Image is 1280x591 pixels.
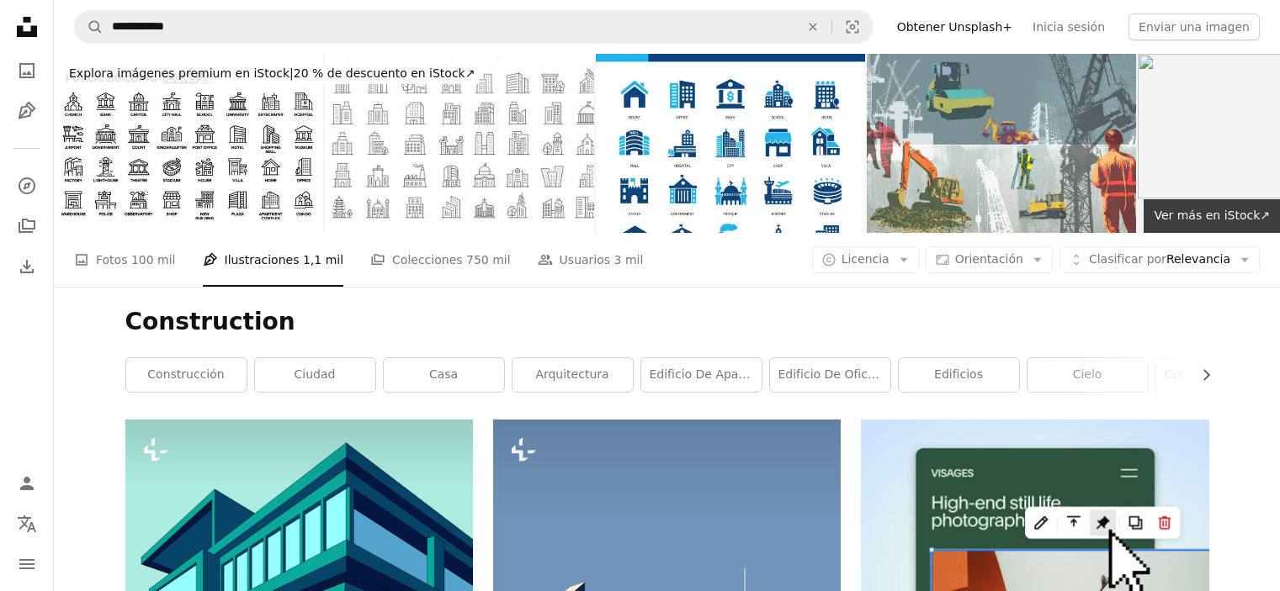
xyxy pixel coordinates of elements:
[770,358,890,392] a: edificio de oficinas
[955,252,1023,266] span: Orientación
[10,54,44,87] a: Fotos
[370,233,511,287] a: Colecciones 750 mil
[384,358,504,392] a: casa
[842,252,890,266] span: Licencia
[10,209,44,243] a: Colecciones
[641,358,762,392] a: edificio de apartamentos
[54,54,490,94] a: Explora imágenes premium en iStock|20 % de descuento en iStock↗
[74,10,874,44] form: Encuentra imágenes en todo el sitio
[69,66,475,80] span: 20 % de descuento en iStock ↗
[10,467,44,500] a: Iniciar sesión / Registrarse
[1191,358,1209,392] button: desplazar lista a la derecha
[887,13,1022,40] a: Obtener Unsplash+
[69,66,294,80] span: Explora imágenes premium en iStock |
[1089,251,1230,268] span: Relevancia
[74,233,176,287] a: Fotos 100 mil
[255,358,375,392] a: ciudad
[126,358,247,392] a: construcción
[125,307,1209,337] h1: Construction
[10,507,44,541] button: Idioma
[812,246,919,273] button: Licencia
[54,54,323,233] img: Conjunto de iconos de línea de edificio público. Grupo de objetos.
[1028,358,1148,392] a: cielo
[513,358,633,392] a: arquitectura
[75,11,104,43] button: Buscar en Unsplash
[1154,208,1270,222] span: Ver más en iStock ↗
[538,233,644,287] a: Usuarios 3 mil
[1022,13,1115,40] a: Inicia sesión
[10,250,44,283] a: Historial de descargas
[867,54,1136,233] img: Tema de construcción
[596,54,865,233] img: Construcción de iconos sólidos de glifos. Contiene la colección de iconos sólidos de la casa, res...
[1060,246,1260,273] button: Clasificar porRelevancia
[10,94,44,128] a: Ilustraciones
[1144,199,1280,233] a: Ver más en iStock↗
[794,11,831,43] button: Borrar
[10,547,44,581] button: Menú
[614,251,644,269] span: 3 mil
[1089,252,1166,266] span: Clasificar por
[832,11,873,43] button: Búsqueda visual
[899,358,1019,392] a: Edificios
[325,54,594,233] img: Conjunto de iconos de trazo editables de línea de edificios. Ilustración Vectorial De Paisaje Urb...
[466,251,511,269] span: 750 mil
[10,169,44,203] a: Explorar
[1129,13,1260,40] button: Enviar una imagen
[131,251,176,269] span: 100 mil
[1156,358,1277,392] a: Construcción de edificio
[926,246,1053,273] button: Orientación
